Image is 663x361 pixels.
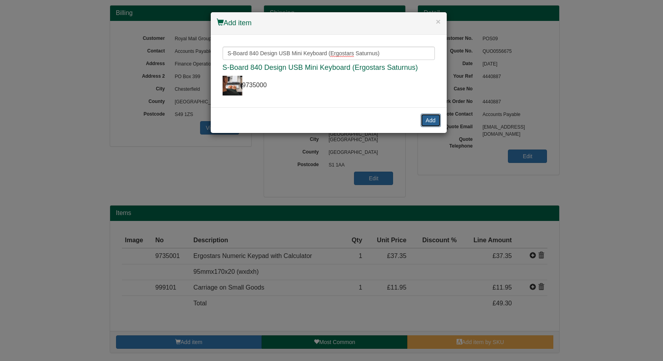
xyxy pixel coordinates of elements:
[223,47,435,60] input: Search for a product
[242,82,267,88] span: 9735000
[436,17,440,26] button: ×
[223,76,242,95] img: s-board-840_lifestyle.jpg
[223,64,435,72] h4: S-Board 840 Design USB Mini Keyboard (Ergostars Saturnus)
[217,18,441,28] h4: Add item
[421,114,441,127] button: Add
